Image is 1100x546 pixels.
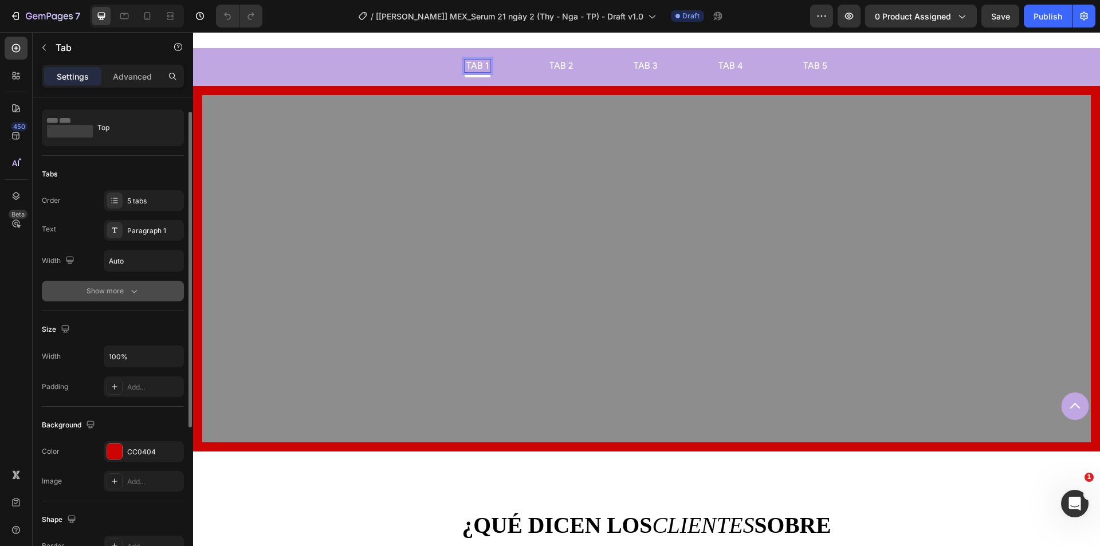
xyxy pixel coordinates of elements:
[42,476,62,486] div: Image
[1085,473,1094,482] span: 1
[42,446,60,457] div: Color
[1034,10,1062,22] div: Publish
[865,5,977,28] button: 0 product assigned
[127,196,181,206] div: 5 tabs
[991,11,1010,21] span: Save
[42,512,78,528] div: Shape
[113,70,152,83] p: Advanced
[9,210,27,219] div: Beta
[1061,490,1089,517] iframe: Intercom live chat
[875,10,951,22] span: 0 product assigned
[104,250,183,271] input: Auto
[97,115,167,141] div: Top
[127,477,181,487] div: Add...
[5,5,85,28] button: 7
[42,351,61,362] div: Width
[193,32,1100,546] iframe: To enrich screen reader interactions, please activate Accessibility in Grammarly extension settings
[87,285,140,297] div: Show more
[127,447,181,457] div: CC0404
[127,226,181,236] div: Paragraph 1
[56,41,153,54] p: Tab
[42,169,57,179] div: Tabs
[11,122,27,131] div: 450
[57,70,89,83] p: Settings
[42,224,56,234] div: Text
[42,253,77,269] div: Width
[127,382,181,392] div: Add...
[42,195,61,206] div: Order
[42,281,184,301] button: Show more
[1024,5,1072,28] button: Publish
[104,346,183,367] input: Auto
[42,322,72,337] div: Size
[981,5,1019,28] button: Save
[682,11,700,21] span: Draft
[216,5,262,28] div: Undo/Redo
[42,382,68,392] div: Padding
[75,9,80,23] p: 7
[42,418,97,433] div: Background
[371,10,374,22] span: /
[376,10,643,22] span: [[PERSON_NAME]] MEX_Serum 21 ngày 2 (Thy - Nga - TP) - Draft v1.0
